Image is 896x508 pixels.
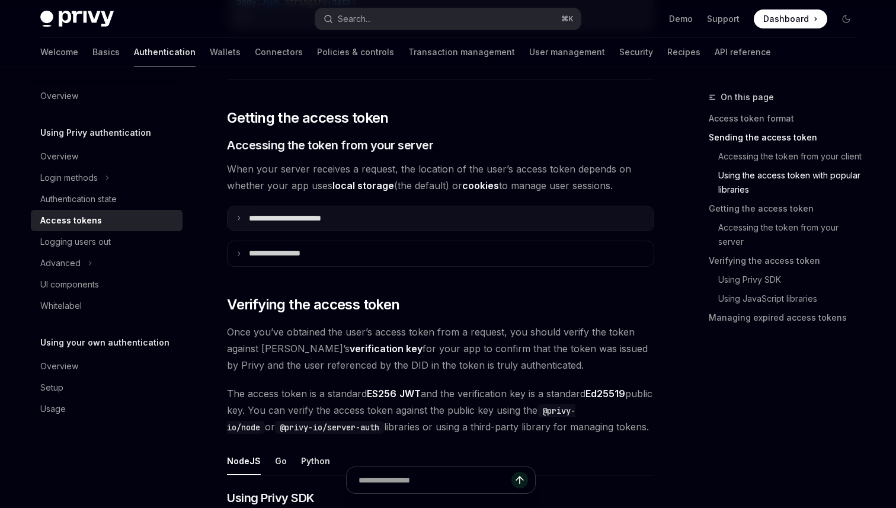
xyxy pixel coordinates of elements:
a: Authentication [134,38,196,66]
a: Demo [669,13,693,25]
button: Search...⌘K [315,8,581,30]
a: Connectors [255,38,303,66]
div: Login methods [40,171,98,185]
a: Support [707,13,740,25]
h5: Using your own authentication [40,336,169,350]
a: Access token format [709,109,865,128]
a: Usage [31,398,183,420]
button: Send message [511,472,528,488]
a: Overview [31,146,183,167]
div: UI components [40,277,99,292]
div: Advanced [40,256,81,270]
a: Security [619,38,653,66]
div: Setup [40,381,63,395]
strong: local storage [332,180,394,191]
a: Ed25519 [585,388,625,400]
a: Recipes [667,38,700,66]
a: JWT [399,388,421,400]
a: Sending the access token [709,128,865,147]
span: When your server receives a request, the location of the user’s access token depends on whether y... [227,161,654,194]
div: Whitelabel [40,299,82,313]
a: Using Privy SDK [718,270,865,289]
a: ES256 [367,388,396,400]
a: Access tokens [31,210,183,231]
button: Python [301,447,330,475]
a: Setup [31,377,183,398]
div: Logging users out [40,235,111,249]
code: @privy-io/node [227,404,575,434]
span: Verifying the access token [227,295,399,314]
a: Verifying the access token [709,251,865,270]
div: Usage [40,402,66,416]
a: Dashboard [754,9,827,28]
a: Managing expired access tokens [709,308,865,327]
a: API reference [715,38,771,66]
strong: verification key [350,343,423,354]
span: Once you’ve obtained the user’s access token from a request, you should verify the token against ... [227,324,654,373]
div: Overview [40,359,78,373]
a: Authentication state [31,188,183,210]
a: Using JavaScript libraries [718,289,865,308]
code: @privy-io/server-auth [275,421,384,434]
strong: cookies [462,180,499,191]
a: Wallets [210,38,241,66]
button: Go [275,447,287,475]
span: On this page [721,90,774,104]
button: Toggle dark mode [837,9,856,28]
a: Accessing the token from your server [718,218,865,251]
span: The access token is a standard and the verification key is a standard public key. You can verify ... [227,385,654,435]
div: Access tokens [40,213,102,228]
div: Overview [40,149,78,164]
span: Accessing the token from your server [227,137,433,154]
h5: Using Privy authentication [40,126,151,140]
button: NodeJS [227,447,261,475]
a: Welcome [40,38,78,66]
a: Transaction management [408,38,515,66]
a: Overview [31,356,183,377]
span: Dashboard [763,13,809,25]
a: Overview [31,85,183,107]
a: UI components [31,274,183,295]
a: Using the access token with popular libraries [718,166,865,199]
a: Basics [92,38,120,66]
a: User management [529,38,605,66]
div: Authentication state [40,192,117,206]
span: ⌘ K [561,14,574,24]
div: Overview [40,89,78,103]
a: Policies & controls [317,38,394,66]
a: Logging users out [31,231,183,253]
a: Whitelabel [31,295,183,317]
img: dark logo [40,11,114,27]
span: Getting the access token [227,108,389,127]
a: Getting the access token [709,199,865,218]
div: Search... [338,12,371,26]
a: Accessing the token from your client [718,147,865,166]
